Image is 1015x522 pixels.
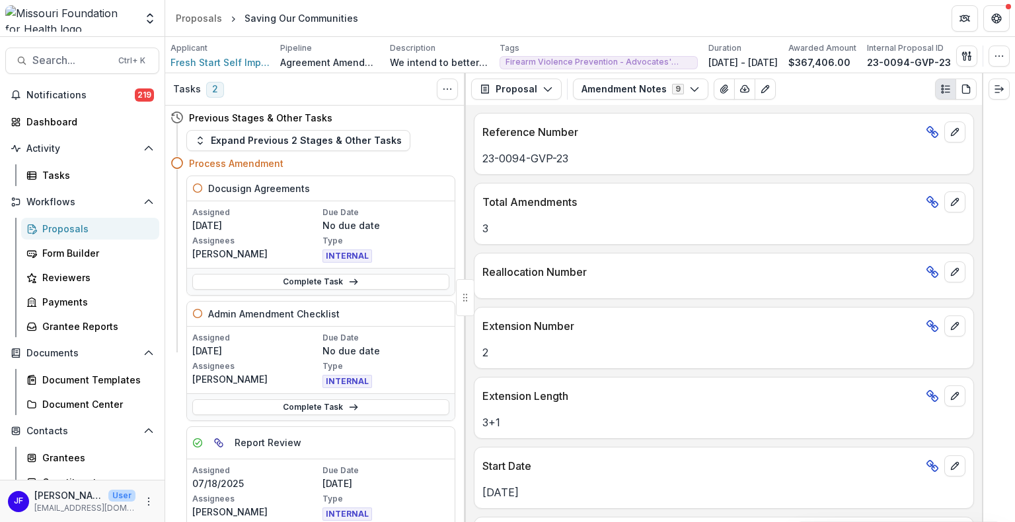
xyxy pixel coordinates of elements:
button: Notifications219 [5,84,159,106]
a: Dashboard [5,111,159,133]
button: View dependent tasks [208,432,229,453]
a: Proposals [170,9,227,28]
button: edit [944,261,965,282]
p: We intend to better understand the perspectives of those with lived experiences who commit FID wh... [390,55,489,69]
p: Extension Number [482,318,921,334]
p: Due Date [322,207,450,218]
div: Document Templates [42,373,149,387]
p: [PERSON_NAME] [34,488,103,502]
a: Grantees [21,447,159,469]
button: View Attached Files [714,79,735,100]
p: [PERSON_NAME] [192,372,320,386]
p: Due Date [322,332,450,344]
p: No due date [322,344,450,358]
span: 219 [135,88,154,102]
button: Open Workflows [5,191,159,212]
div: Jean Freeman-Crawford [14,497,23,506]
p: [DATE] [482,484,965,500]
p: Tags [500,42,519,54]
span: Notifications [26,90,135,101]
h5: Docusign Agreements [208,181,310,195]
a: Fresh Start Self Improvement Center Inc. [170,55,270,69]
h5: Admin Amendment Checklist [208,307,340,321]
button: More [141,494,157,509]
div: Dashboard [26,115,149,129]
p: [DATE] - [DATE] [708,55,778,69]
a: Complete Task [192,274,449,290]
p: [PERSON_NAME] [192,247,320,261]
button: Open Activity [5,138,159,159]
span: Contacts [26,426,138,437]
p: Description [390,42,435,54]
span: INTERNAL [322,507,372,521]
p: Duration [708,42,741,54]
div: Form Builder [42,246,149,260]
button: edit [944,121,965,143]
h3: Tasks [173,84,201,95]
p: Reference Number [482,124,921,140]
p: Type [322,360,450,372]
div: Payments [42,295,149,309]
button: Open entity switcher [141,5,159,32]
span: Activity [26,143,138,154]
button: Amendment Notes9 [573,79,708,100]
p: Assignees [192,360,320,372]
p: Assigned [192,465,320,476]
div: Constituents [42,475,149,489]
p: [PERSON_NAME] [192,505,320,519]
p: 3 [482,220,965,236]
div: Grantees [42,451,149,465]
button: Expand right [989,79,1010,100]
button: Open Documents [5,343,159,364]
p: Assignees [192,235,320,247]
p: [DATE] [192,344,320,358]
div: Reviewers [42,271,149,284]
p: 3+1 [482,414,965,430]
p: 2 [482,344,965,360]
a: Tasks [21,164,159,186]
p: No due date [322,218,450,232]
a: Proposals [21,218,159,240]
a: Complete Task [192,399,449,415]
button: edit [944,191,965,212]
span: 2 [206,82,224,98]
p: Due Date [322,465,450,476]
a: Document Center [21,393,159,415]
span: INTERNAL [322,249,372,263]
button: Open Contacts [5,420,159,441]
span: Documents [26,348,138,359]
div: Ctrl + K [116,53,148,68]
h4: Previous Stages & Other Tasks [189,111,332,125]
button: edit [944,455,965,476]
p: Assigned [192,207,320,218]
div: Proposals [42,222,149,236]
a: Grantee Reports [21,315,159,337]
a: Reviewers [21,267,159,288]
p: Internal Proposal ID [867,42,944,54]
div: Tasks [42,168,149,182]
div: Saving Our Communities [244,11,358,25]
a: Document Templates [21,369,159,391]
button: edit [944,385,965,407]
span: Firearm Violence Prevention - Advocates' Network and Capacity Building - Cohort Style Funding - P... [506,57,692,67]
p: Type [322,235,450,247]
nav: breadcrumb [170,9,363,28]
p: Reallocation Number [482,264,921,280]
p: Agreement Amendment [280,55,379,69]
button: Plaintext view [935,79,956,100]
div: Document Center [42,397,149,411]
a: Payments [21,291,159,313]
p: User [108,490,135,502]
p: Applicant [170,42,207,54]
a: Form Builder [21,242,159,264]
span: Search... [32,54,110,67]
button: Proposal [471,79,562,100]
p: Assigned [192,332,320,344]
button: edit [944,315,965,337]
h4: Process Amendment [189,156,283,170]
button: Search... [5,48,159,74]
p: 23-0094-GVP-23 [482,150,965,166]
button: Partners [952,5,978,32]
div: Grantee Reports [42,319,149,333]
